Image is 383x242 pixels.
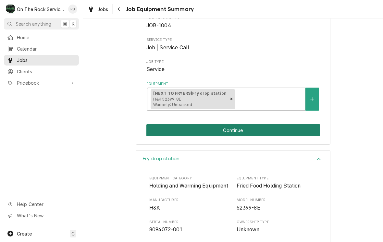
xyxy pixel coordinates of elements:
[6,5,15,14] div: O
[228,89,235,109] div: Remove [object Object]
[85,4,111,15] a: Jobs
[17,6,65,13] div: On The Rock Services
[149,183,229,189] span: Holding and Warming Equipment
[153,91,227,96] strong: [NEXT TO FRYERS] Fry drop station
[146,44,320,52] span: Service Type
[146,124,320,136] div: Button Group
[146,81,320,87] label: Equipment
[17,201,75,208] span: Help Center
[6,5,15,14] div: On The Rock Services's Avatar
[146,59,320,73] div: Job Type
[142,156,180,162] h3: Fry drop station
[305,88,319,111] button: Create New Equipment
[149,176,230,190] div: Equipment Category
[68,5,77,14] div: RB
[17,231,32,236] span: Create
[4,199,79,210] a: Go to Help Center
[4,55,79,66] a: Jobs
[237,176,317,190] div: Equipment Type
[72,20,75,27] span: K
[237,226,260,233] span: Unknown
[4,78,79,88] a: Go to Pricebook
[237,204,317,212] span: Model Number
[68,5,77,14] div: Ray Beals's Avatar
[149,220,230,225] span: Serial Number
[146,37,320,51] div: Service Type
[4,18,79,30] button: Search anything⌘K
[237,205,260,211] span: 52399-8E
[17,45,76,52] span: Calendar
[16,20,51,27] span: Search anything
[149,205,160,211] span: H&K
[237,198,317,203] span: Model Number
[146,59,320,65] span: Job Type
[4,32,79,43] a: Home
[17,79,66,86] span: Pricebook
[146,81,320,111] div: Equipment
[146,44,190,51] span: Job | Service Call
[124,5,194,14] span: Job Equipment Summary
[136,151,330,169] button: Accordion Details Expand Trigger
[146,124,320,136] div: Button Group Row
[237,198,317,212] div: Model Number
[146,16,320,30] div: Roopairs Job ID
[63,20,67,27] span: ⌘
[146,66,320,73] span: Job Type
[149,226,230,234] span: Serial Number
[237,226,317,234] span: Ownership Type
[310,97,314,102] svg: Create New Equipment
[97,6,108,13] span: Jobs
[149,198,230,203] span: Manufacturer
[237,220,317,225] span: Ownership Type
[17,57,76,64] span: Jobs
[146,66,165,72] span: Service
[146,37,320,42] span: Service Type
[237,176,317,181] span: Equipment Type
[237,220,317,234] div: Ownership Type
[146,22,171,29] span: JOB-1004
[237,183,301,189] span: Fried Food Holding Station
[17,212,75,219] span: What's New
[136,151,330,169] div: Accordion Header
[146,124,320,136] button: Continue
[4,43,79,54] a: Calendar
[149,176,230,181] span: Equipment Category
[149,198,230,212] div: Manufacturer
[17,68,76,75] span: Clients
[149,204,230,212] span: Manufacturer
[114,4,124,14] button: Navigate back
[17,34,76,41] span: Home
[149,220,230,234] div: Serial Number
[153,97,192,107] span: H&K 52399-8E Warranty: Untracked
[149,226,182,233] span: 8094072-001
[146,22,320,30] span: Roopairs Job ID
[71,230,75,237] span: C
[4,66,79,77] a: Clients
[149,182,230,190] span: Equipment Category
[4,210,79,221] a: Go to What's New
[237,182,317,190] span: Equipment Type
